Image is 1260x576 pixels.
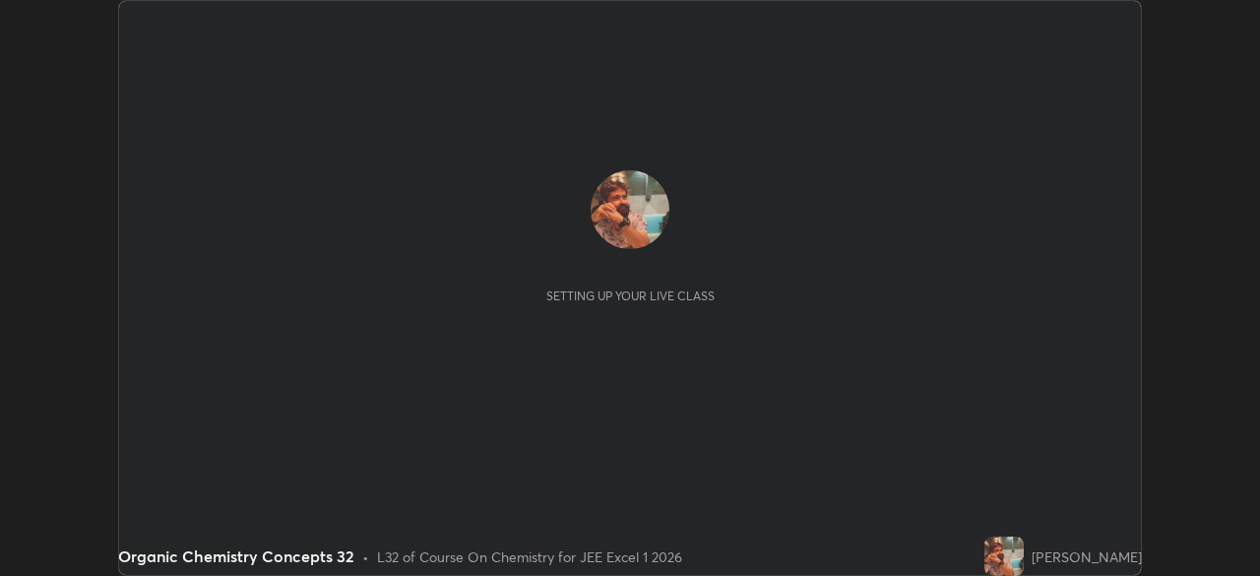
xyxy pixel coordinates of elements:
div: [PERSON_NAME] [1032,546,1142,567]
img: e048503ee0274020b35ac9d8a75090a4.jpg [984,537,1024,576]
img: e048503ee0274020b35ac9d8a75090a4.jpg [591,170,669,249]
div: Organic Chemistry Concepts 32 [118,544,354,568]
div: • [362,546,369,567]
div: Setting up your live class [546,288,715,303]
div: L32 of Course On Chemistry for JEE Excel 1 2026 [377,546,682,567]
